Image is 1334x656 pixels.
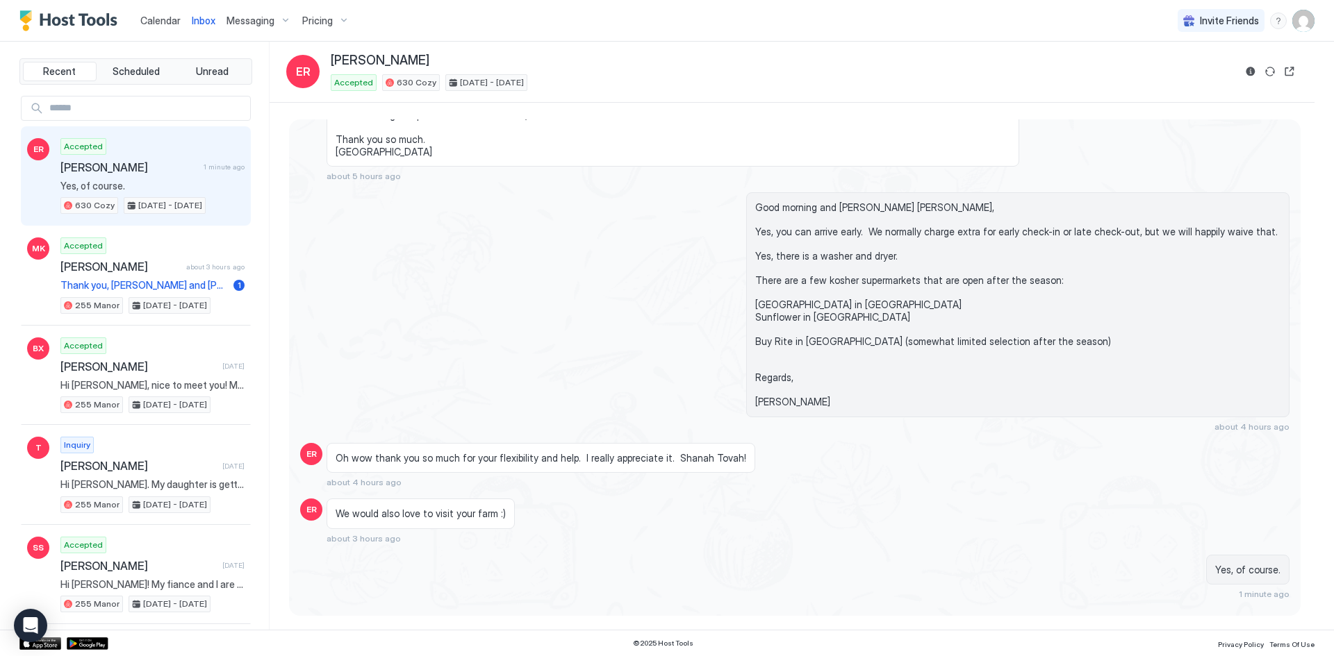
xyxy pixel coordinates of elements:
[60,279,228,292] span: Thank you, [PERSON_NAME] and [PERSON_NAME].
[1242,63,1259,80] button: Reservation information
[33,342,44,355] span: BX
[60,260,181,274] span: [PERSON_NAME]
[296,63,311,80] span: ER
[19,58,252,85] div: tab-group
[397,76,436,89] span: 630 Cozy
[143,398,207,411] span: [DATE] - [DATE]
[633,639,693,648] span: © 2025 Host Tools
[1269,640,1315,648] span: Terms Of Use
[60,459,217,473] span: [PERSON_NAME]
[331,53,429,69] span: [PERSON_NAME]
[138,199,202,212] span: [DATE] - [DATE]
[33,541,44,554] span: SS
[75,398,120,411] span: 255 Manor
[19,10,124,31] a: Host Tools Logo
[327,171,401,181] span: about 5 hours ago
[60,578,245,591] span: Hi [PERSON_NAME]! My fiance and I are getting married in September and were hoping to book this b...
[60,180,245,192] span: Yes, of course.
[327,477,402,487] span: about 4 hours ago
[64,339,103,352] span: Accepted
[306,448,317,460] span: ER
[1218,636,1264,650] a: Privacy Policy
[227,15,274,27] span: Messaging
[113,65,160,78] span: Scheduled
[755,201,1281,408] span: Good morning and [PERSON_NAME] [PERSON_NAME], Yes, you can arrive early. We normally charge extra...
[75,299,120,312] span: 255 Manor
[1214,421,1290,432] span: about 4 hours ago
[238,280,241,290] span: 1
[19,637,61,650] a: App Store
[60,559,217,573] span: [PERSON_NAME]
[334,76,373,89] span: Accepted
[99,62,173,81] button: Scheduled
[204,162,245,171] span: 1 minute ago
[1270,12,1287,29] div: menu
[327,533,401,544] span: about 3 hours ago
[140,15,181,26] span: Calendar
[192,13,215,28] a: Inbox
[336,452,746,464] span: Oh wow thank you so much for your flexibility and help. I really appreciate it. Shanah Tovah!
[32,242,45,255] span: MK
[23,62,97,81] button: Recent
[14,609,47,642] div: Open Intercom Messenger
[143,598,207,610] span: [DATE] - [DATE]
[60,478,245,491] span: Hi [PERSON_NAME]. My daughter is getting married at the [GEOGRAPHIC_DATA] in [GEOGRAPHIC_DATA]. H...
[306,503,317,516] span: ER
[67,637,108,650] a: Google Play Store
[35,441,42,454] span: T
[302,15,333,27] span: Pricing
[64,140,103,153] span: Accepted
[1200,15,1259,27] span: Invite Friends
[60,360,217,373] span: [PERSON_NAME]
[64,539,103,551] span: Accepted
[75,598,120,610] span: 255 Manor
[1292,10,1315,32] div: User profile
[75,498,120,511] span: 255 Manor
[1281,63,1298,80] button: Open reservation
[143,299,207,312] span: [DATE] - [DATE]
[192,15,215,26] span: Inbox
[60,379,245,392] span: Hi [PERSON_NAME], nice to meet you! My church group from [GEOGRAPHIC_DATA] stayed at [GEOGRAPHIC_...
[222,462,245,471] span: [DATE]
[196,65,229,78] span: Unread
[64,239,103,252] span: Accepted
[75,199,115,212] span: 630 Cozy
[1239,589,1290,599] span: 1 minute ago
[1218,640,1264,648] span: Privacy Policy
[143,498,207,511] span: [DATE] - [DATE]
[222,362,245,371] span: [DATE]
[43,65,76,78] span: Recent
[222,561,245,570] span: [DATE]
[44,96,250,120] input: Input Field
[1269,636,1315,650] a: Terms Of Use
[60,160,198,174] span: [PERSON_NAME]
[33,143,44,155] span: ER
[1215,564,1281,576] span: Yes, of course.
[460,76,524,89] span: [DATE] - [DATE]
[1262,63,1278,80] button: Sync reservation
[336,507,506,520] span: We would also love to visit your farm :)
[140,13,181,28] a: Calendar
[175,62,249,81] button: Unread
[64,439,90,451] span: Inquiry
[186,262,245,271] span: about 3 hours ago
